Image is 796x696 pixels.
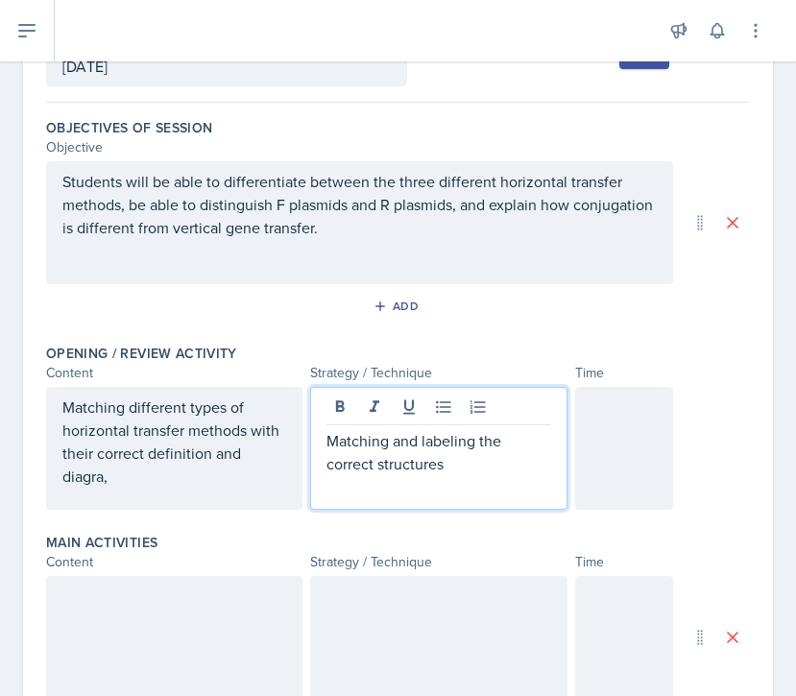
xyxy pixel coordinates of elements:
[326,429,550,475] p: Matching and labeling the correct structures
[310,363,567,383] div: Strategy / Technique
[310,552,567,572] div: Strategy / Technique
[46,363,302,383] div: Content
[377,299,419,314] div: Add
[46,533,157,552] label: Main Activities
[62,170,657,239] p: Students will be able to differentiate between the three different horizontal transfer methods, b...
[46,137,673,157] div: Objective
[46,118,212,137] label: Objectives of Session
[46,344,237,363] label: Opening / Review Activity
[575,363,673,383] div: Time
[367,292,429,321] button: Add
[62,396,286,488] p: Matching different types of horizontal transfer methods with their correct definition and diagra,
[46,552,302,572] div: Content
[575,552,673,572] div: Time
